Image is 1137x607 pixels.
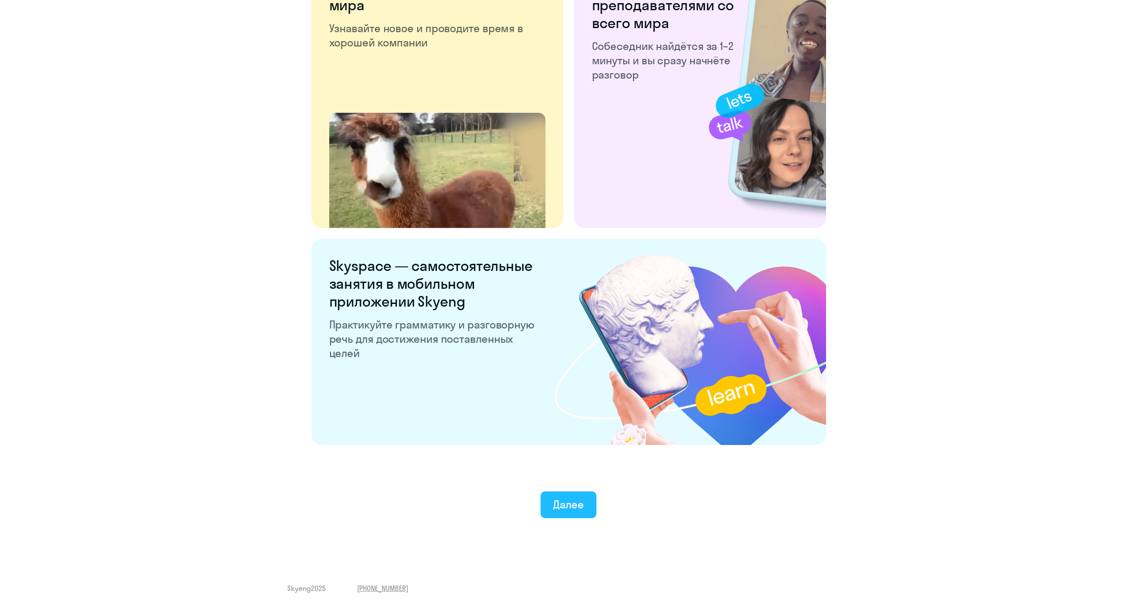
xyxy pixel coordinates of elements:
img: life [329,112,545,228]
div: Далее [553,497,584,511]
p: Узнавайте новое и проводите время в хорошей компании [329,21,537,50]
a: [PHONE_NUMBER] [357,583,408,593]
p: Собеседник найдётся за 1–2 минуты и вы сразу начнёте разговор [592,39,735,82]
button: Далее [541,491,596,518]
h6: Skyspace — самостоятельные занятия в мобильном приложении Skyeng [329,257,537,310]
p: Практикуйте грамматику и разговорную речь для достижения поставленных целей [329,317,537,360]
span: Skyeng 2025 [287,583,326,593]
img: skyspace [554,239,826,445]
